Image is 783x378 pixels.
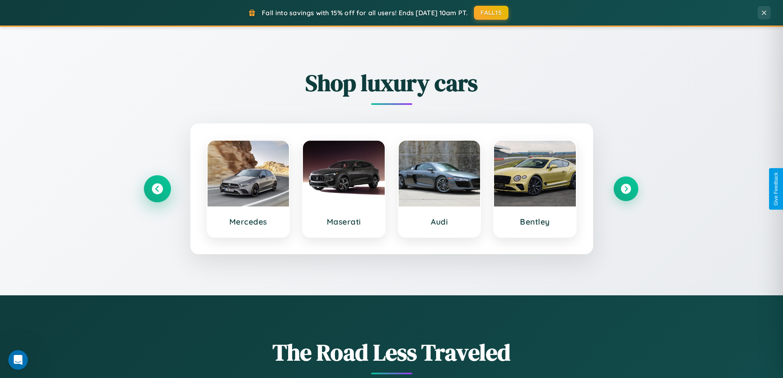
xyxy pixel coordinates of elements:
[773,172,779,206] div: Give Feedback
[502,217,568,227] h3: Bentley
[474,6,508,20] button: FALL15
[145,67,638,99] h2: Shop luxury cars
[216,217,281,227] h3: Mercedes
[311,217,376,227] h3: Maserati
[407,217,472,227] h3: Audi
[8,350,28,370] iframe: Intercom live chat
[145,336,638,368] h1: The Road Less Traveled
[262,9,468,17] span: Fall into savings with 15% off for all users! Ends [DATE] 10am PT.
